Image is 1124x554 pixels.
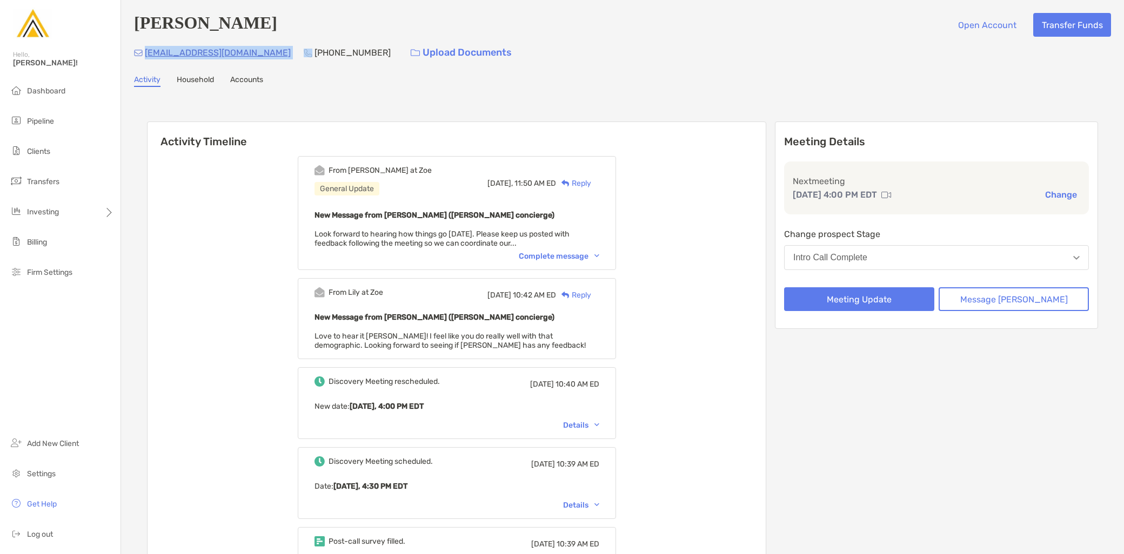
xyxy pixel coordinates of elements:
h4: [PERSON_NAME] [134,13,277,37]
div: From Lily at Zoe [329,288,383,297]
img: Open dropdown arrow [1073,256,1080,260]
button: Meeting Update [784,287,934,311]
div: Reply [556,289,591,301]
img: add_new_client icon [10,436,23,449]
img: Zoe Logo [13,4,52,43]
h6: Activity Timeline [148,122,766,148]
span: 10:40 AM ED [556,380,599,389]
div: Post-call survey filled. [329,537,405,546]
span: Pipeline [27,117,54,126]
div: Details [563,421,599,430]
img: Event icon [315,165,325,175]
p: Next meeting [793,174,1080,188]
div: Intro Call Complete [793,253,867,262]
img: pipeline icon [10,114,23,127]
img: Chevron icon [594,423,599,427]
div: Discovery Meeting rescheduled. [329,377,440,386]
img: Event icon [315,536,325,546]
b: New Message from [PERSON_NAME] ([PERSON_NAME] concierge) [315,313,554,322]
p: [PHONE_NUMBER] [315,46,391,59]
img: firm-settings icon [10,265,23,278]
span: [DATE], [487,179,513,188]
p: Date : [315,479,599,493]
button: Transfer Funds [1033,13,1111,37]
span: Dashboard [27,86,65,96]
span: 11:50 AM ED [514,179,556,188]
img: billing icon [10,235,23,248]
img: Event icon [315,287,325,298]
p: Change prospect Stage [784,227,1089,241]
span: 10:39 AM ED [557,460,599,469]
span: Transfers [27,177,59,186]
span: Investing [27,207,59,217]
img: Chevron icon [594,254,599,258]
div: General Update [315,182,379,195]
span: Firm Settings [27,268,72,277]
img: get-help icon [10,497,23,510]
div: Discovery Meeting scheduled. [329,457,433,466]
span: 10:42 AM ED [513,290,556,300]
span: [DATE] [531,539,555,549]
span: Get Help [27,499,57,509]
div: From [PERSON_NAME] at Zoe [329,166,432,175]
p: New date : [315,400,599,413]
div: Complete message [519,252,599,261]
button: Change [1042,189,1080,200]
p: Meeting Details [784,135,1089,148]
p: [EMAIL_ADDRESS][DOMAIN_NAME] [145,46,291,59]
img: Phone Icon [304,49,312,57]
span: Love to hear it [PERSON_NAME]! I feel like you do really well with that demographic. Looking forw... [315,332,586,350]
img: Reply icon [561,292,570,299]
span: Billing [27,238,47,247]
img: logout icon [10,527,23,540]
img: Event icon [315,376,325,387]
div: Details [563,501,599,510]
span: [DATE] [530,380,554,389]
img: settings icon [10,467,23,479]
span: Clients [27,147,50,156]
img: dashboard icon [10,84,23,97]
img: button icon [411,49,420,57]
img: transfers icon [10,174,23,187]
button: Intro Call Complete [784,245,1089,270]
img: Event icon [315,456,325,467]
b: [DATE], 4:30 PM EDT [333,482,407,491]
p: [DATE] 4:00 PM EDT [793,188,877,201]
img: communication type [881,191,891,199]
span: 10:39 AM ED [557,539,599,549]
a: Accounts [230,75,263,87]
div: Reply [556,178,591,189]
a: Household [177,75,214,87]
b: [DATE], 4:00 PM EDT [350,402,424,411]
img: Reply icon [561,180,570,187]
img: clients icon [10,144,23,157]
button: Message [PERSON_NAME] [939,287,1089,311]
img: investing icon [10,205,23,218]
span: Add New Client [27,439,79,448]
img: Email Icon [134,50,143,56]
span: Look forward to hearing how things go [DATE]. Please keep us posted with feedback following the m... [315,229,570,248]
span: [DATE] [531,460,555,469]
span: [PERSON_NAME]! [13,58,114,67]
span: Log out [27,530,53,539]
b: New Message from [PERSON_NAME] ([PERSON_NAME] concierge) [315,211,554,220]
a: Upload Documents [404,41,519,64]
button: Open Account [949,13,1025,37]
a: Activity [134,75,160,87]
img: Chevron icon [594,503,599,506]
span: Settings [27,469,56,478]
span: [DATE] [487,290,511,300]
